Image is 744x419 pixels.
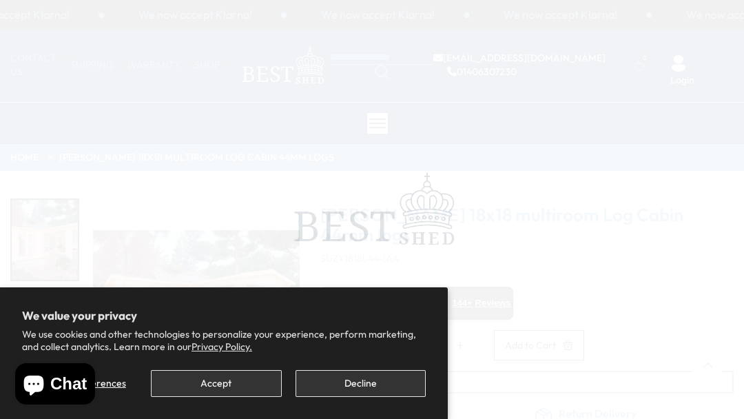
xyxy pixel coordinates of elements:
p: We use cookies and other technologies to personalize your experience, perform marketing, and coll... [22,328,426,353]
h2: We value your privacy [22,309,426,322]
button: Decline [296,370,426,397]
inbox-online-store-chat: Shopify online store chat [11,363,99,408]
button: Accept [151,370,281,397]
a: Privacy Policy. [192,340,252,353]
